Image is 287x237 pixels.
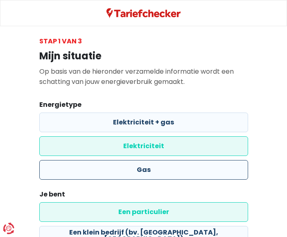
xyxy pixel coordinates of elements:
label: Elektriciteit [39,136,248,156]
h1: Mijn situatie [39,50,248,62]
label: Elektriciteit + gas [39,113,248,132]
img: Tariefchecker logo [106,8,181,18]
div: Stap 1 van 3 [39,36,248,46]
label: Gas [39,160,248,180]
p: Op basis van de hieronder verzamelde informatie wordt een schatting van jouw energieverbruik gema... [39,66,248,87]
legend: Energietype [39,100,248,113]
legend: Je bent [39,190,248,202]
label: Een particulier [39,202,248,222]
